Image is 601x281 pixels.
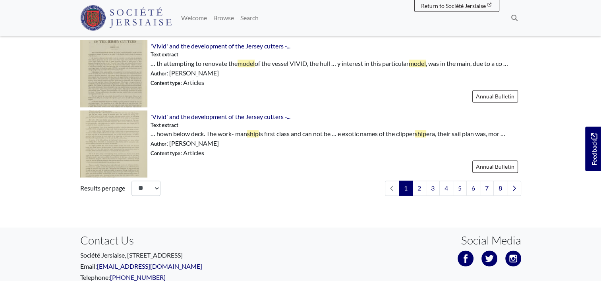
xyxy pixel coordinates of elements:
[151,68,219,78] span: : [PERSON_NAME]
[151,42,290,50] a: 'Vivid' and the development of the Jersey cutters -...
[151,51,178,58] span: Text extract
[151,121,178,129] span: Text extract
[80,110,147,177] img: 'Vivid' and the development of the Jersey cutters - page 6
[399,181,413,196] span: Goto page 1
[151,140,166,147] span: Author
[80,234,295,247] h3: Contact Us
[97,262,202,270] a: [EMAIL_ADDRESS][DOMAIN_NAME]
[409,60,426,67] span: model
[461,234,521,247] h3: Social Media
[237,10,262,26] a: Search
[178,10,210,26] a: Welcome
[80,3,172,33] a: Société Jersiaise logo
[472,160,518,173] a: Annual Bulletin
[151,150,180,156] span: Content type
[80,40,147,107] img: 'Vivid' and the development of the Jersey cutters - page 1
[382,181,521,196] nav: pagination
[466,181,480,196] a: Goto page 6
[151,59,508,68] span: … th attempting to renovate the of the vessel VIVID, the hull … y interest in this particular , w...
[426,181,440,196] a: Goto page 3
[80,5,172,31] img: Société Jersiaise
[480,181,494,196] a: Goto page 7
[247,130,259,137] span: ship
[493,181,507,196] a: Goto page 8
[151,78,204,87] span: : Articles
[585,127,601,171] a: Would you like to provide feedback?
[412,181,426,196] a: Goto page 2
[151,80,180,86] span: Content type
[80,250,295,260] p: Société Jersiaise, [STREET_ADDRESS]
[80,262,295,271] p: Email:
[151,129,505,139] span: … hown below deck. The work- man is ﬁrst class and can not be … e exotic names of the clipper era...
[238,60,255,67] span: model
[507,181,521,196] a: Next page
[415,130,426,137] span: ship
[80,183,125,193] label: Results per page
[453,181,467,196] a: Goto page 5
[472,90,518,102] a: Annual Bulletin
[210,10,237,26] a: Browse
[151,139,219,148] span: : [PERSON_NAME]
[151,148,204,158] span: : Articles
[151,113,290,120] a: 'Vivid' and the development of the Jersey cutters -...
[110,273,166,281] a: [PHONE_NUMBER]
[385,181,399,196] li: Previous page
[421,2,486,9] span: Return to Société Jersiaise
[151,70,166,77] span: Author
[589,133,599,165] span: Feedback
[439,181,453,196] a: Goto page 4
